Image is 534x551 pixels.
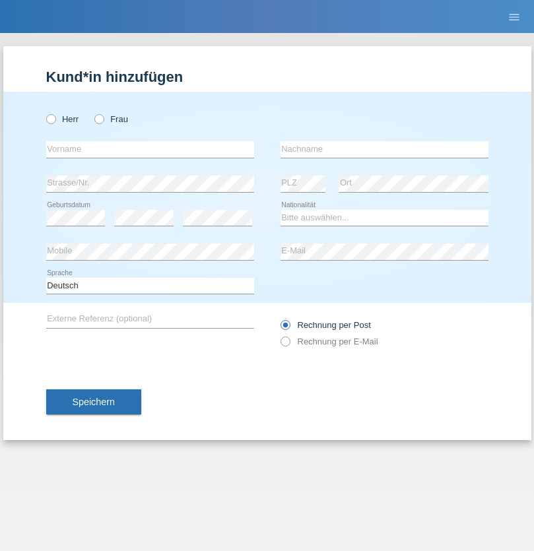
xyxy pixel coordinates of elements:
label: Herr [46,114,79,124]
input: Rechnung per E-Mail [281,337,289,353]
input: Herr [46,114,55,123]
input: Rechnung per Post [281,320,289,337]
input: Frau [94,114,103,123]
i: menu [508,11,521,24]
label: Rechnung per E-Mail [281,337,378,346]
a: menu [501,13,527,20]
button: Speichern [46,389,141,414]
h1: Kund*in hinzufügen [46,69,488,85]
label: Rechnung per Post [281,320,371,330]
label: Frau [94,114,128,124]
span: Speichern [73,397,115,407]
